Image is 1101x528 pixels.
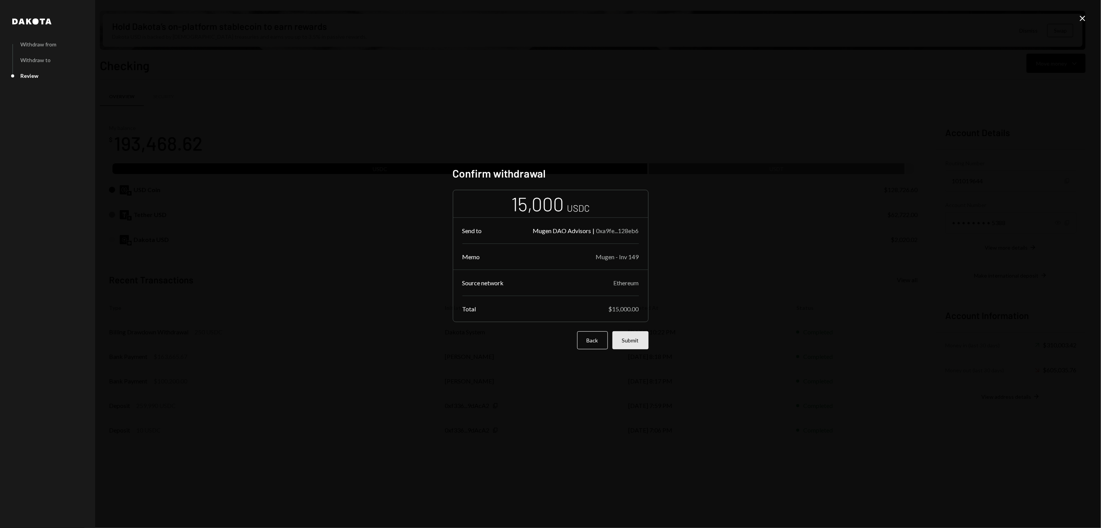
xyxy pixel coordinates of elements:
div: Source network [462,279,504,286]
div: Mugen - Inv 149 [596,253,639,260]
div: Ethereum [614,279,639,286]
div: Review [20,72,38,79]
div: Memo [462,253,480,260]
div: Mugen DAO Advisors [533,227,591,234]
div: 0xa9fe...128eb6 [596,227,639,234]
div: Total [462,305,476,313]
div: $15,000.00 [609,305,639,313]
div: Withdraw from [20,41,56,48]
button: Submit [612,331,649,349]
div: | [593,227,595,234]
div: Send to [462,227,482,234]
div: Withdraw to [20,57,51,63]
button: Back [577,331,608,349]
h2: Confirm withdrawal [453,166,649,181]
div: USDC [567,202,590,214]
div: 15,000 [511,192,564,216]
